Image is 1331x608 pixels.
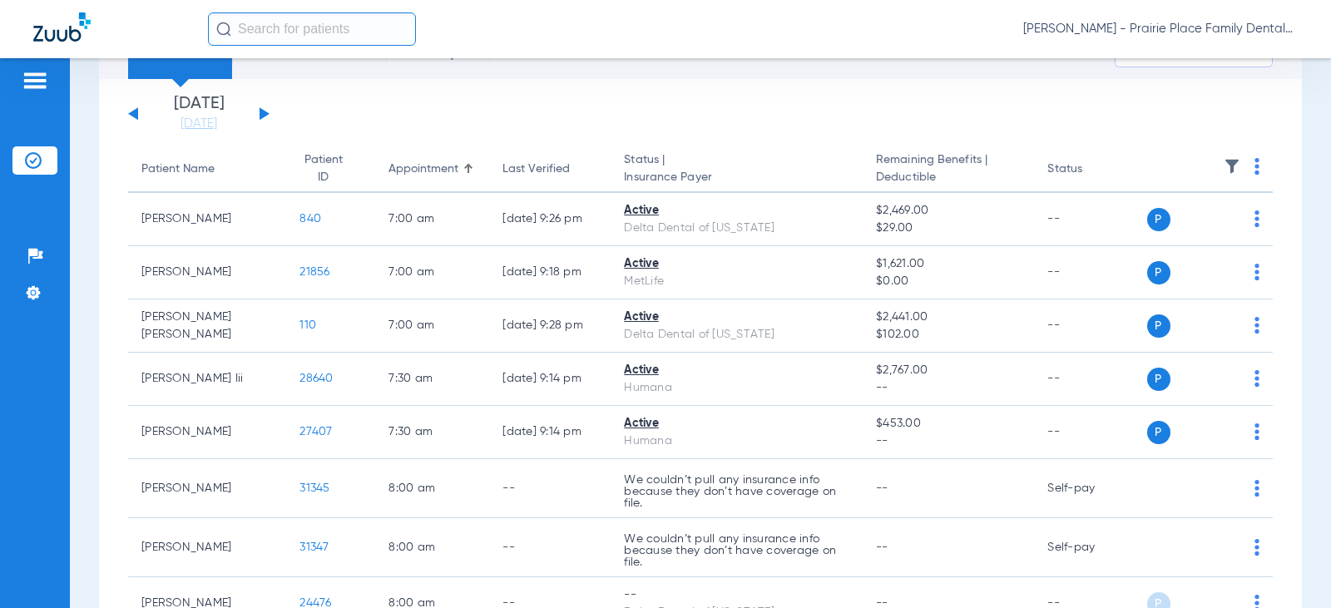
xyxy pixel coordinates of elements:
[876,169,1021,186] span: Deductible
[375,246,489,299] td: 7:00 AM
[876,379,1021,397] span: --
[33,12,91,42] img: Zuub Logo
[502,161,597,178] div: Last Verified
[624,379,849,397] div: Humana
[489,353,611,406] td: [DATE] 9:14 PM
[1254,210,1259,227] img: group-dot-blue.svg
[876,202,1021,220] span: $2,469.00
[624,362,849,379] div: Active
[624,415,849,433] div: Active
[299,482,329,494] span: 31345
[624,169,849,186] span: Insurance Payer
[1034,459,1146,518] td: Self-pay
[1034,299,1146,353] td: --
[1147,208,1170,231] span: P
[1147,314,1170,338] span: P
[299,151,362,186] div: Patient ID
[128,299,286,353] td: [PERSON_NAME] [PERSON_NAME]
[1224,158,1240,175] img: filter.svg
[128,246,286,299] td: [PERSON_NAME]
[624,255,849,273] div: Active
[624,309,849,326] div: Active
[876,362,1021,379] span: $2,767.00
[1147,421,1170,444] span: P
[388,161,458,178] div: Appointment
[299,541,329,553] span: 31347
[128,353,286,406] td: [PERSON_NAME] Iii
[876,541,888,553] span: --
[1147,368,1170,391] span: P
[1254,480,1259,497] img: group-dot-blue.svg
[489,459,611,518] td: --
[375,193,489,246] td: 7:00 AM
[1254,539,1259,556] img: group-dot-blue.svg
[624,433,849,450] div: Humana
[299,426,332,437] span: 27407
[128,193,286,246] td: [PERSON_NAME]
[299,319,316,331] span: 110
[489,299,611,353] td: [DATE] 9:28 PM
[863,146,1034,193] th: Remaining Benefits |
[876,482,888,494] span: --
[624,533,849,568] p: We couldn’t pull any insurance info because they don’t have coverage on file.
[1147,261,1170,284] span: P
[1254,317,1259,334] img: group-dot-blue.svg
[624,586,849,604] div: --
[208,12,416,46] input: Search for patients
[876,255,1021,273] span: $1,621.00
[375,459,489,518] td: 8:00 AM
[388,161,476,178] div: Appointment
[1254,264,1259,280] img: group-dot-blue.svg
[1034,518,1146,577] td: Self-pay
[624,474,849,509] p: We couldn’t pull any insurance info because they don’t have coverage on file.
[1254,158,1259,175] img: group-dot-blue.svg
[1254,370,1259,387] img: group-dot-blue.svg
[149,96,249,132] li: [DATE]
[876,415,1021,433] span: $453.00
[624,220,849,237] div: Delta Dental of [US_STATE]
[141,161,273,178] div: Patient Name
[375,518,489,577] td: 8:00 AM
[611,146,863,193] th: Status |
[1034,193,1146,246] td: --
[489,246,611,299] td: [DATE] 9:18 PM
[149,116,249,132] a: [DATE]
[299,213,321,225] span: 840
[876,433,1021,450] span: --
[876,326,1021,344] span: $102.00
[624,273,849,290] div: MetLife
[489,518,611,577] td: --
[624,202,849,220] div: Active
[502,161,570,178] div: Last Verified
[375,299,489,353] td: 7:00 AM
[128,518,286,577] td: [PERSON_NAME]
[489,193,611,246] td: [DATE] 9:26 PM
[299,266,329,278] span: 21856
[141,161,215,178] div: Patient Name
[216,22,231,37] img: Search Icon
[876,220,1021,237] span: $29.00
[1023,21,1298,37] span: [PERSON_NAME] - Prairie Place Family Dental
[876,273,1021,290] span: $0.00
[1034,146,1146,193] th: Status
[128,459,286,518] td: [PERSON_NAME]
[1034,406,1146,459] td: --
[299,373,333,384] span: 28640
[128,406,286,459] td: [PERSON_NAME]
[375,353,489,406] td: 7:30 AM
[375,406,489,459] td: 7:30 AM
[1034,246,1146,299] td: --
[1034,353,1146,406] td: --
[876,309,1021,326] span: $2,441.00
[1254,423,1259,440] img: group-dot-blue.svg
[489,406,611,459] td: [DATE] 9:14 PM
[624,326,849,344] div: Delta Dental of [US_STATE]
[22,71,48,91] img: hamburger-icon
[299,151,347,186] div: Patient ID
